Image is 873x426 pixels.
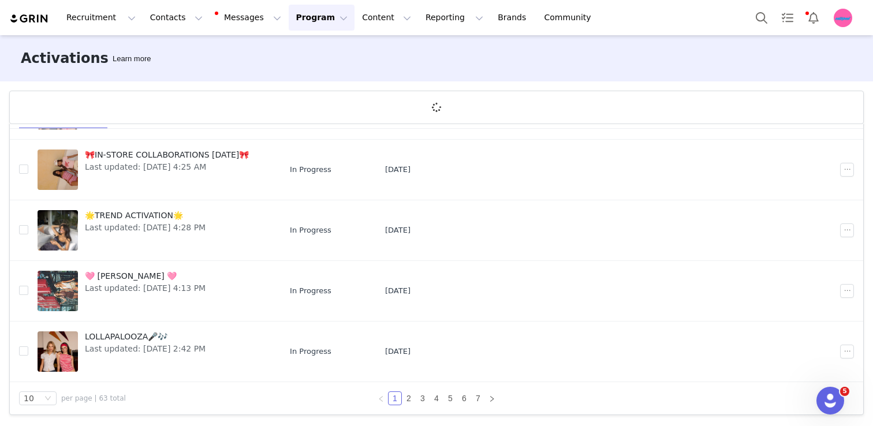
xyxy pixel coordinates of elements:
span: Last updated: [DATE] 4:28 PM [85,222,206,234]
a: 3 [416,392,429,405]
li: 7 [471,391,485,405]
span: Last updated: [DATE] 4:13 PM [85,282,206,294]
button: Messages [210,5,288,31]
button: Content [355,5,418,31]
span: 5 [840,387,849,396]
img: fd1cbe3e-7938-4636-b07e-8de74aeae5d6.jpg [834,9,852,27]
li: 1 [388,391,402,405]
i: icon: down [44,395,51,403]
button: Contacts [143,5,210,31]
a: 🎀IN-STORE COLLABORATIONS [DATE]🎀Last updated: [DATE] 4:25 AM [38,147,271,193]
a: Brands [491,5,536,31]
span: 🩷 [PERSON_NAME] 🩷 [85,270,206,282]
button: Notifications [801,5,826,31]
span: Last updated: [DATE] 2:42 PM [85,343,206,355]
button: Program [289,5,355,31]
li: 3 [416,391,430,405]
a: 7 [472,392,484,405]
i: icon: left [378,395,385,402]
span: per page | 63 total [61,393,126,403]
div: Tooltip anchor [110,53,153,65]
button: Profile [827,9,864,27]
li: 4 [430,391,443,405]
iframe: Intercom live chat [816,387,844,414]
a: 1 [389,392,401,405]
a: 5 [444,392,457,405]
a: 6 [458,392,471,405]
span: [DATE] [385,285,411,297]
h3: Activations [21,48,109,69]
button: Recruitment [59,5,143,31]
i: icon: right [488,395,495,402]
a: Community [538,5,603,31]
span: [DATE] [385,164,411,175]
a: 2 [402,392,415,405]
a: Tasks [775,5,800,31]
span: In Progress [290,225,331,236]
a: 🩷 [PERSON_NAME] 🩷Last updated: [DATE] 4:13 PM [38,268,271,314]
a: LOLLAPALOOZA🎤🎶Last updated: [DATE] 2:42 PM [38,328,271,375]
a: 4 [430,392,443,405]
img: grin logo [9,13,50,24]
span: In Progress [290,285,331,297]
span: [DATE] [385,225,411,236]
span: 🎀IN-STORE COLLABORATIONS [DATE]🎀 [85,149,249,161]
button: Reporting [419,5,490,31]
span: In Progress [290,346,331,357]
span: LOLLAPALOOZA🎤🎶 [85,331,206,343]
li: Next Page [485,391,499,405]
div: 10 [24,392,34,405]
span: In Progress [290,164,331,175]
span: 🌟TREND ACTIVATION🌟 [85,210,206,222]
li: 5 [443,391,457,405]
li: Previous Page [374,391,388,405]
span: [DATE] [385,346,411,357]
span: Last updated: [DATE] 4:25 AM [85,161,249,173]
button: Search [749,5,774,31]
li: 6 [457,391,471,405]
a: 🌟TREND ACTIVATION🌟Last updated: [DATE] 4:28 PM [38,207,271,253]
li: 2 [402,391,416,405]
